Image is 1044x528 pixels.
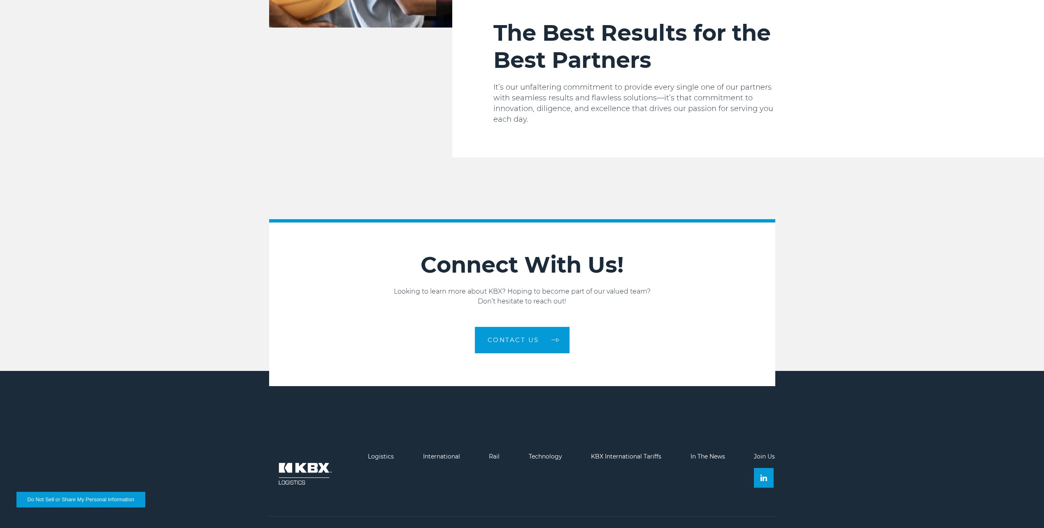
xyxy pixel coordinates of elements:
[529,453,562,460] a: Technology
[488,337,539,343] span: Contact us
[16,492,145,507] button: Do Not Sell or Share My Personal Information
[423,453,460,460] a: International
[754,453,775,460] a: Join Us
[591,453,661,460] a: KBX International Tariffs
[493,82,775,125] p: It’s our unfaltering commitment to provide every single one of our partners with seamless results...
[269,287,775,306] p: Looking to learn more about KBX? Hoping to become part of our valued team? Don’t hesitate to reac...
[489,453,500,460] a: Rail
[760,475,767,481] img: Linkedin
[691,453,725,460] a: In The News
[368,453,394,460] a: Logistics
[269,251,775,278] h2: Connect With Us!
[493,19,775,74] h2: The Best Results for the Best Partners
[269,453,339,494] img: kbx logo
[475,327,570,353] a: Contact us arrow arrow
